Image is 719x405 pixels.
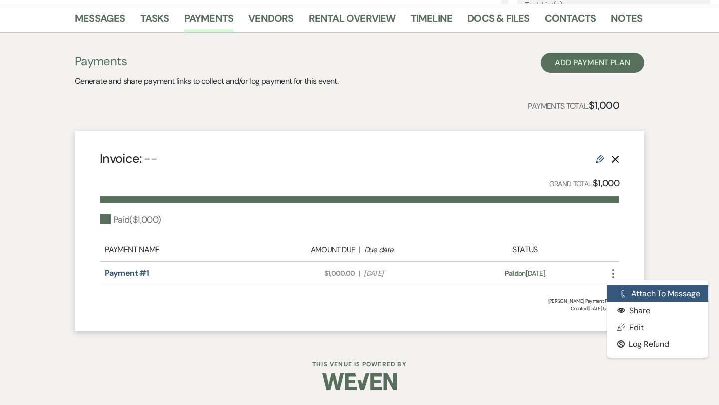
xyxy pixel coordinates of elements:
[322,364,397,399] img: Weven Logo
[144,150,157,167] span: --
[528,97,619,113] p: Payments Total:
[611,10,642,32] a: Notes
[100,213,161,227] div: Paid ( $1,000 )
[75,53,338,70] h3: Payments
[258,244,461,256] div: |
[100,297,619,305] div: [PERSON_NAME] Payment Plan #1
[248,10,293,32] a: Vendors
[545,10,596,32] a: Contacts
[75,10,125,32] a: Messages
[100,150,157,167] h4: Invoice:
[607,336,708,353] button: Dollar SignLog Refund
[505,269,518,278] span: Paid
[359,268,360,279] span: |
[105,244,258,256] div: Payment Name
[184,10,234,32] a: Payments
[593,177,619,189] strong: $1,000
[411,10,453,32] a: Timeline
[105,268,149,278] a: Payment #1
[541,53,644,73] button: Add Payment Plan
[467,10,529,32] a: Docs & Files
[263,268,355,279] span: $1,000.00
[549,176,620,191] p: Grand Total:
[607,285,708,302] button: Attach to Message
[75,75,338,88] p: Generate and share payment links to collect and/or log payment for this event.
[100,305,619,312] span: Created: [DATE] 5:56 PM
[364,244,456,256] div: Due date
[607,302,708,319] button: Share
[364,268,456,279] span: [DATE]
[309,10,396,32] a: Rental Overview
[607,319,708,336] a: Edit
[263,244,355,256] div: Amount Due
[461,268,589,279] div: on [DATE]
[617,340,625,348] span: Dollar Sign
[589,99,619,112] strong: $1,000
[461,244,589,256] div: Status
[140,10,169,32] a: Tasks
